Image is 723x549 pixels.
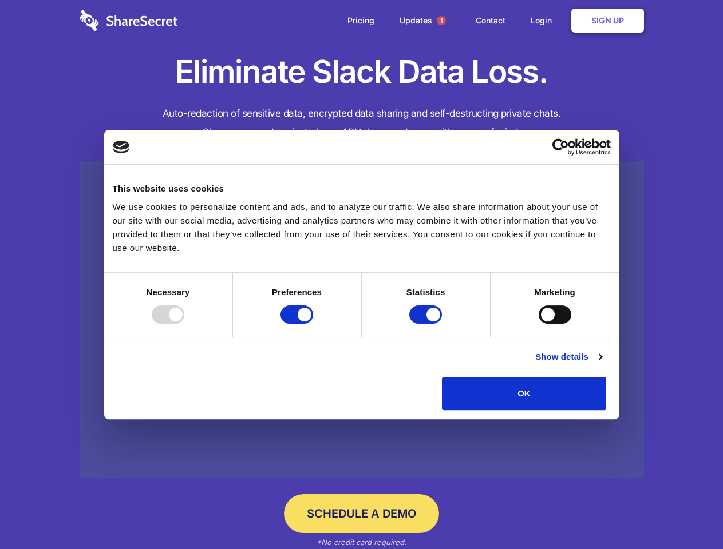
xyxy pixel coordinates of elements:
a: Sign Up [571,9,644,33]
h1: Eliminate Slack Data Loss. [80,51,644,93]
a: Schedule a Demo [284,494,439,533]
div: This website uses cookies [113,182,611,196]
span: 1 [437,16,446,25]
strong: Necessary [147,287,190,297]
em: *No credit card required. [317,538,406,547]
button: OK [442,377,606,410]
a: Usercentrics Cookiebot - opens in a new window [511,138,611,156]
img: logo-wordmark-white-trans-d4663122ce5f474addd5e946df7df03e33cb6a1c49d2221995e7729f52c070b2.svg [80,10,177,31]
a: Show details [535,350,602,364]
strong: Statistics [406,287,445,297]
strong: Preferences [272,287,322,297]
h4: Auto-redaction of sensitive data, encrypted data sharing and self-destructing private chats. Shar... [80,104,644,142]
strong: Marketing [534,287,575,297]
a: Login [519,3,569,38]
a: Wistia video thumbnail [80,161,644,479]
div: We use cookies to personalize content and ads, and to analyze our traffic. We also share informat... [113,200,611,255]
a: Pricing [336,3,386,38]
a: Contact [464,3,517,38]
img: logo [113,141,130,153]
